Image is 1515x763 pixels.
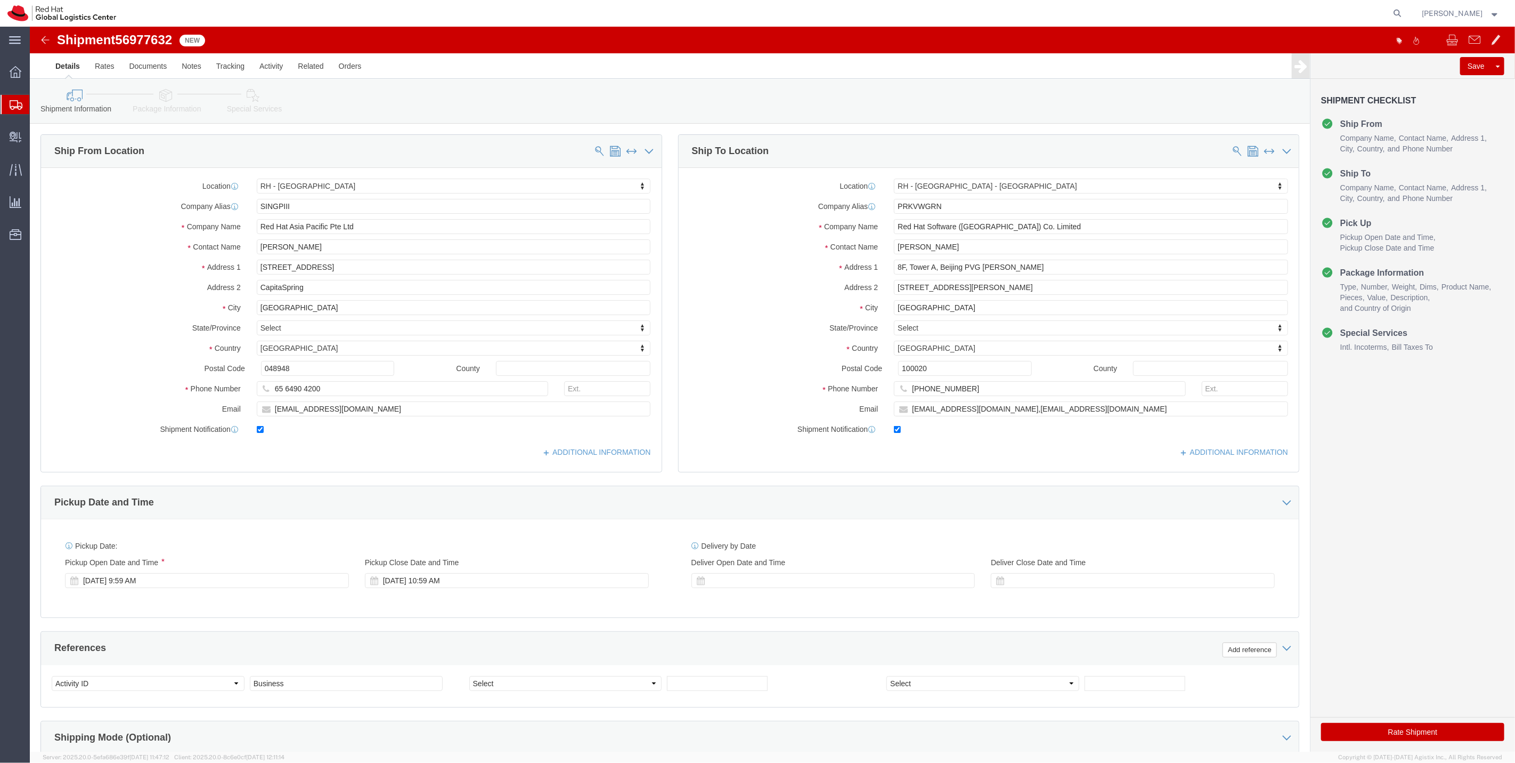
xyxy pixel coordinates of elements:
[129,754,169,760] span: [DATE] 11:47:12
[1338,753,1502,762] span: Copyright © [DATE]-[DATE] Agistix Inc., All Rights Reserved
[174,754,284,760] span: Client: 2025.20.0-8c6e0cf
[7,5,116,21] img: logo
[30,27,1515,752] iframe: FS Legacy Container
[1422,7,1501,20] button: [PERSON_NAME]
[246,754,284,760] span: [DATE] 12:11:14
[1422,7,1483,19] span: Sally Chua
[43,754,169,760] span: Server: 2025.20.0-5efa686e39f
